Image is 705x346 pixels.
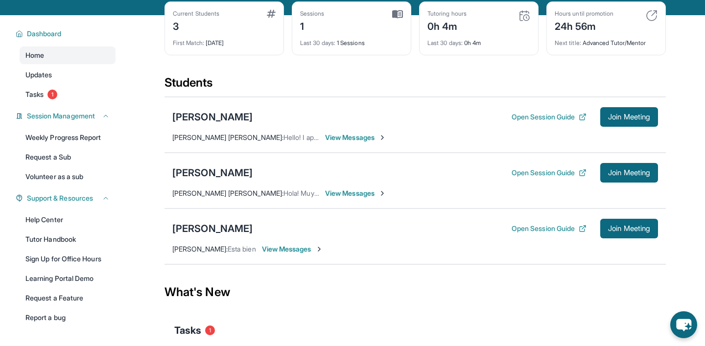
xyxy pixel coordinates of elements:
span: Dashboard [27,29,62,39]
button: Join Meeting [600,107,658,127]
div: Tutoring hours [427,10,467,18]
div: Students [164,75,666,96]
img: card [267,10,276,18]
span: View Messages [262,244,323,254]
a: Help Center [20,211,116,229]
img: Chevron-Right [378,134,386,141]
div: 3 [173,18,219,33]
a: Home [20,46,116,64]
div: 1 [300,18,325,33]
button: Open Session Guide [512,224,587,233]
button: chat-button [670,311,697,338]
img: card [646,10,658,22]
a: Report a bug [20,309,116,326]
div: [DATE] [173,33,276,47]
div: Current Students [173,10,219,18]
span: Next title : [555,39,581,46]
div: Hours until promotion [555,10,613,18]
span: 1 [47,90,57,99]
span: 1 [205,325,215,335]
span: Esta bien [228,245,256,253]
button: Open Session Guide [512,168,587,178]
div: 0h 4m [427,18,467,33]
div: [PERSON_NAME] [172,166,253,180]
button: Join Meeting [600,219,658,238]
a: Request a Sub [20,148,116,166]
span: [PERSON_NAME] : [172,245,228,253]
img: card [518,10,530,22]
a: Sign Up for Office Hours [20,250,116,268]
div: Sessions [300,10,325,18]
span: Support & Resources [27,193,93,203]
button: Open Session Guide [512,112,587,122]
span: Last 30 days : [427,39,463,46]
div: [PERSON_NAME] [172,110,253,124]
div: 24h 56m [555,18,613,33]
a: Tutor Handbook [20,231,116,248]
button: Support & Resources [23,193,110,203]
img: Chevron-Right [315,245,323,253]
span: View Messages [325,133,386,142]
span: Join Meeting [608,226,650,231]
a: Updates [20,66,116,84]
div: 1 Sessions [300,33,403,47]
span: [PERSON_NAME] [PERSON_NAME] : [172,189,283,197]
span: Join Meeting [608,170,650,176]
span: Updates [25,70,52,80]
a: Tasks1 [20,86,116,103]
div: Advanced Tutor/Mentor [555,33,658,47]
span: Tasks [25,90,44,99]
a: Volunteer as a sub [20,168,116,185]
img: Chevron-Right [378,189,386,197]
div: What's New [164,271,666,314]
button: Session Management [23,111,110,121]
button: Join Meeting [600,163,658,183]
span: Join Meeting [608,114,650,120]
img: card [392,10,403,19]
span: Session Management [27,111,95,121]
span: View Messages [325,188,386,198]
div: [PERSON_NAME] [172,222,253,235]
span: Home [25,50,44,60]
span: [PERSON_NAME] [PERSON_NAME] : [172,133,283,141]
a: Learning Portal Demo [20,270,116,287]
span: Tasks [174,323,201,337]
a: Weekly Progress Report [20,129,116,146]
div: 0h 4m [427,33,530,47]
span: Last 30 days : [300,39,335,46]
a: Request a Feature [20,289,116,307]
button: Dashboard [23,29,110,39]
span: First Match : [173,39,204,46]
